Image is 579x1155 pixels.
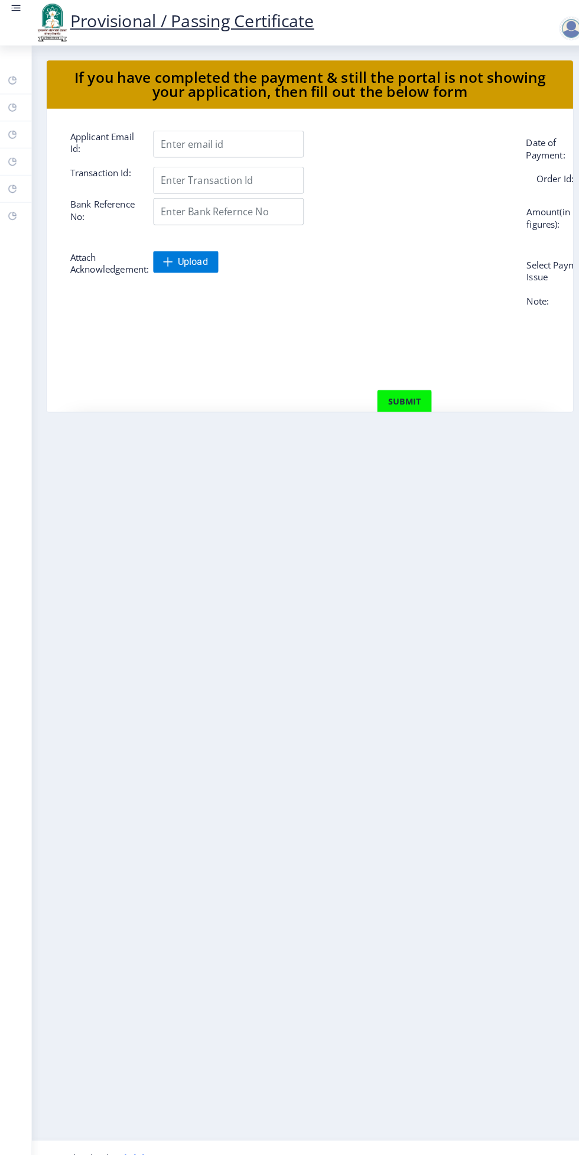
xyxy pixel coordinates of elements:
[62,195,144,218] label: Bank Reference No:
[372,383,426,406] button: submit
[48,60,564,107] nb-card-header: If you have completed the payment & still the portal is not showing your application, then fill o...
[177,251,206,263] span: Upload
[62,128,144,152] label: Applicant Email Id:
[152,195,300,221] input: Enter Bank Refernce No
[152,164,300,190] input: Enter Transaction Id
[152,128,300,155] input: Enter email id
[62,164,144,186] label: Transaction Id:
[116,1131,147,1143] a: Edulab
[35,2,71,43] img: logo
[62,247,144,270] label: Attach Acknowledgement:
[45,1131,168,1143] span: Created with ♥ by 2025
[35,9,310,32] a: Provisional / Passing Certificate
